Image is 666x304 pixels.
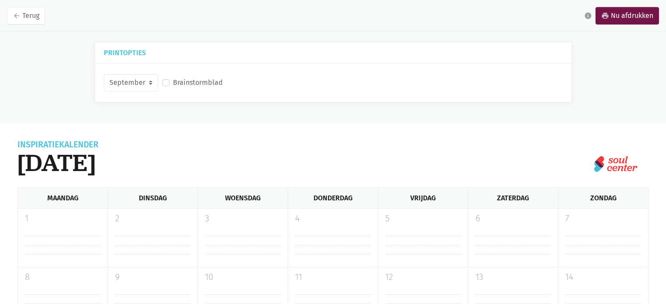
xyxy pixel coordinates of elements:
div: Dinsdag [108,188,198,208]
div: Zondag [558,188,648,208]
p: 14 [565,271,641,284]
div: Donderdag [288,188,378,208]
i: info [584,12,592,20]
p: 4 [295,212,371,225]
p: 7 [565,212,641,225]
label: Brainstormblad [173,77,223,88]
i: arrow_back [13,12,21,20]
p: 1 [25,212,101,225]
h1: [DATE] [18,149,99,177]
p: 8 [25,271,101,284]
p: 5 [385,212,461,225]
p: 10 [205,271,281,284]
div: Inspiratiekalender [18,141,99,149]
p: 11 [295,271,371,284]
p: 2 [115,212,191,225]
div: Zaterdag [468,188,558,208]
p: 13 [476,271,551,284]
div: Vrijdag [378,188,468,208]
div: Woensdag [197,188,288,208]
a: arrow_backTerug [7,7,45,24]
a: printNu afdrukken [596,7,659,24]
h5: Printopties [104,49,563,56]
p: 6 [476,212,551,225]
i: print [601,12,609,20]
div: Maandag [18,188,108,208]
p: 9 [115,271,191,284]
p: 12 [385,271,461,284]
p: 3 [205,212,281,225]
